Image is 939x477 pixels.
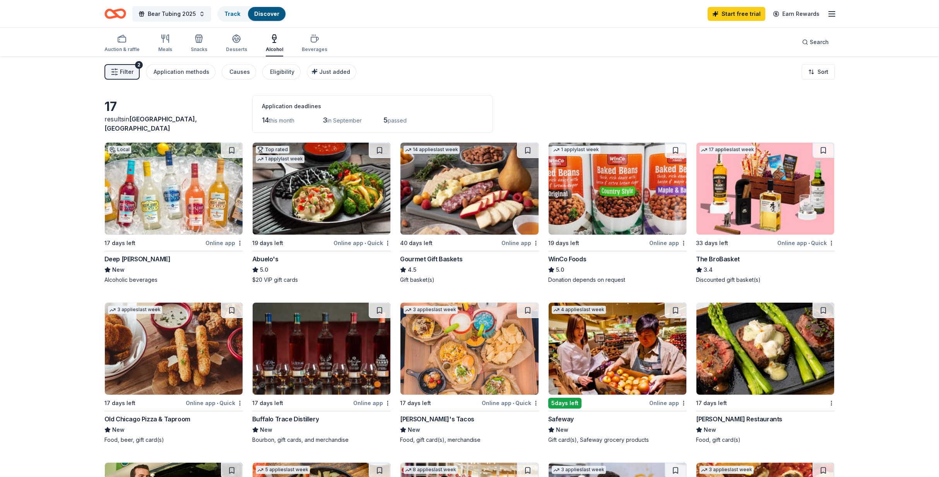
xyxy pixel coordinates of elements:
[104,46,140,53] div: Auction & raffle
[252,436,391,444] div: Bourbon, gift cards, and merchandise
[252,276,391,284] div: $20 VIP gift cards
[501,238,539,248] div: Online app
[400,276,539,284] div: Gift basket(s)
[104,142,243,284] a: Image for Deep Eddy VodkaLocal17 days leftOnline appDeep [PERSON_NAME]NewAlcoholic beverages
[696,303,834,395] img: Image for Perry's Restaurants
[818,67,828,77] span: Sort
[104,436,243,444] div: Food, beer, gift card(s)
[104,302,243,444] a: Image for Old Chicago Pizza & Taproom3 applieslast week17 days leftOnline app•QuickOld Chicago Pi...
[260,265,268,274] span: 5.0
[154,67,209,77] div: Application methods
[383,116,388,124] span: 5
[132,6,211,22] button: Bear Tubing 2025
[112,265,125,274] span: New
[253,303,390,395] img: Image for Buffalo Trace Distillery
[556,265,564,274] span: 5.0
[217,6,286,22] button: TrackDiscover
[252,254,279,264] div: Abuelo's
[104,115,197,132] span: in
[388,117,407,124] span: passed
[408,265,416,274] span: 4.5
[552,466,606,474] div: 3 applies last week
[266,31,283,56] button: Alcohol
[186,398,243,408] div: Online app Quick
[108,306,162,314] div: 3 applies last week
[270,67,294,77] div: Eligibility
[217,400,218,406] span: •
[768,7,824,21] a: Earn Rewards
[302,46,327,53] div: Beverages
[700,466,754,474] div: 3 applies last week
[112,425,125,434] span: New
[404,146,460,154] div: 14 applies last week
[252,414,319,424] div: Buffalo Trace Distillery
[307,64,356,80] button: Just added
[548,276,687,284] div: Donation depends on request
[104,276,243,284] div: Alcoholic beverages
[400,399,431,408] div: 17 days left
[777,238,835,248] div: Online app Quick
[104,254,171,264] div: Deep [PERSON_NAME]
[222,64,256,80] button: Causes
[252,142,391,284] a: Image for Abuelo's Top rated1 applylast week19 days leftOnline app•QuickAbuelo's5.0$20 VIP gift c...
[252,238,283,248] div: 19 days left
[696,302,835,444] a: Image for Perry's Restaurants17 days left[PERSON_NAME] RestaurantsNewFood, gift card(s)
[256,155,304,163] div: 1 apply last week
[104,64,140,80] button: Filter2
[229,67,250,77] div: Causes
[704,425,716,434] span: New
[704,265,713,274] span: 3.4
[549,303,686,395] img: Image for Safeway
[810,37,829,47] span: Search
[266,46,283,53] div: Alcohol
[262,102,483,111] div: Application deadlines
[400,142,539,284] a: Image for Gourmet Gift Baskets14 applieslast week40 days leftOnline appGourmet Gift Baskets4.5Gif...
[323,116,327,124] span: 3
[513,400,514,406] span: •
[548,142,687,284] a: Image for WinCo Foods1 applylast week19 days leftOnline appWinCo Foods5.0Donation depends on request
[135,61,143,69] div: 2
[649,398,687,408] div: Online app
[408,425,420,434] span: New
[353,398,391,408] div: Online app
[400,436,539,444] div: Food, gift card(s), merchandise
[552,146,600,154] div: 1 apply last week
[104,414,190,424] div: Old Chicago Pizza & Taproom
[400,238,433,248] div: 40 days left
[548,238,579,248] div: 19 days left
[254,10,279,17] a: Discover
[120,67,133,77] span: Filter
[148,9,196,19] span: Bear Tubing 2025
[262,116,269,124] span: 14
[146,64,216,80] button: Application methods
[105,303,243,395] img: Image for Old Chicago Pizza & Taproom
[262,64,301,80] button: Eligibility
[548,414,574,424] div: Safeway
[256,466,310,474] div: 5 applies last week
[224,10,240,17] a: Track
[404,306,458,314] div: 3 applies last week
[104,31,140,56] button: Auction & raffle
[400,303,538,395] img: Image for Torchy's Tacos
[700,146,756,154] div: 17 applies last week
[809,240,810,246] span: •
[252,302,391,444] a: Image for Buffalo Trace Distillery17 days leftOnline appBuffalo Trace DistilleryNewBourbon, gift ...
[708,7,765,21] a: Start free trial
[205,238,243,248] div: Online app
[269,117,294,124] span: this month
[400,254,462,264] div: Gourmet Gift Baskets
[334,238,391,248] div: Online app Quick
[696,414,782,424] div: [PERSON_NAME] Restaurants
[260,425,272,434] span: New
[226,46,247,53] div: Desserts
[302,31,327,56] button: Beverages
[696,142,835,284] a: Image for The BroBasket17 applieslast week33 days leftOnline app•QuickThe BroBasket3.4Discounted ...
[158,46,172,53] div: Meals
[104,114,243,133] div: results
[364,240,366,246] span: •
[548,398,582,409] div: 5 days left
[696,399,727,408] div: 17 days left
[104,399,135,408] div: 17 days left
[319,68,350,75] span: Just added
[802,64,835,80] button: Sort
